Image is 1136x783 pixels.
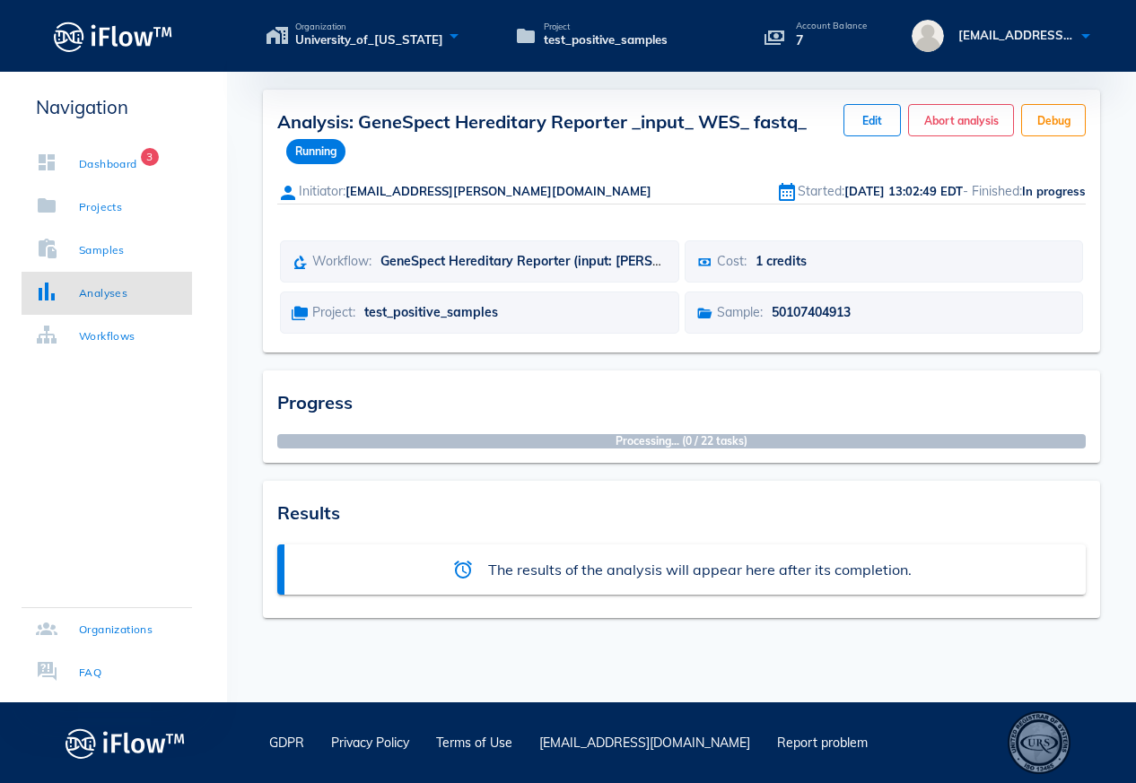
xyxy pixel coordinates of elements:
[796,30,868,50] p: 7
[380,253,763,269] span: GeneSpect Hereditary Reporter (input: [PERSON_NAME], fastq)
[277,391,353,413] span: Progress
[277,501,340,524] span: Results
[79,284,127,302] div: Analyses
[777,735,868,751] a: Report problem
[79,664,101,682] div: FAQ
[269,735,304,751] a: GDPR
[295,31,443,49] span: University_of_[US_STATE]
[79,198,122,216] div: Projects
[66,723,185,763] img: logo
[539,735,750,751] a: [EMAIL_ADDRESS][DOMAIN_NAME]
[312,304,355,320] span: Project:
[488,559,912,580] div: The results of the analysis will appear here after its completion.
[364,304,498,320] span: test_positive_samples
[22,93,192,121] p: Navigation
[1021,104,1086,136] button: Debug
[796,22,868,30] p: Account Balance
[798,183,844,199] span: Started:
[345,184,651,198] span: [EMAIL_ADDRESS][PERSON_NAME][DOMAIN_NAME]
[299,183,345,199] span: Initiator:
[79,155,137,173] div: Dashboard
[756,253,807,269] span: 1 credits
[436,735,512,751] a: Terms of Use
[79,241,125,259] div: Samples
[277,110,807,160] span: Analysis: GeneSpect Hereditary Reporter _input_ WES_ fastq_
[1046,693,1114,761] iframe: Drift Widget Chat Controller
[286,139,345,164] span: Running
[843,104,901,136] button: Edit
[908,104,1014,136] button: Abort analysis
[963,183,1022,199] span: - Finished:
[772,304,851,320] span: 50107404913
[295,22,443,31] span: Organization
[912,20,944,52] img: avatar.16069ca8.svg
[544,22,668,31] span: Project
[79,327,135,345] div: Workflows
[923,114,999,127] span: Abort analysis
[141,148,159,166] span: Badge
[616,433,747,449] strong: Processing... (0 / 22 tasks)
[717,304,763,320] span: Sample:
[79,621,153,639] div: Organizations
[859,114,886,127] span: Edit
[844,184,963,198] span: [DATE] 13:02:49 EDT
[544,31,668,49] span: test_positive_samples
[312,253,371,269] span: Workflow:
[331,735,409,751] a: Privacy Policy
[717,253,747,269] span: Cost:
[1036,114,1070,127] span: Debug
[452,559,474,580] i: alarm
[1022,184,1086,198] span: In progress
[1008,711,1070,774] div: ISO 13485 – Quality Management System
